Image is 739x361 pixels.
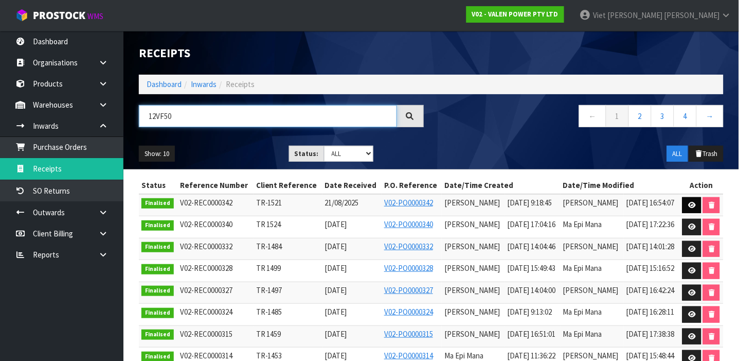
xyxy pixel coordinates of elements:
span: Receipts [226,79,255,89]
span: [PERSON_NAME] [563,285,619,295]
span: Finalised [141,264,174,274]
span: [DATE] 17:38:38 [626,329,675,339]
button: Show: 10 [139,146,175,162]
span: [PERSON_NAME] [664,10,720,20]
th: Client Reference [254,177,322,194]
span: TR 1499 [256,263,281,273]
span: [DATE] [325,285,347,295]
th: Action [679,177,724,194]
th: Date/Time Created [442,177,561,194]
span: [DATE] 17:04:16 [508,219,556,229]
span: Ma Epi Mana [444,351,483,360]
small: WMS [87,11,103,21]
span: Viet [PERSON_NAME] [593,10,663,20]
span: 21/08/2025 [325,198,359,208]
span: V02-REC0000340 [180,219,232,229]
span: Finalised [141,198,174,209]
span: [DATE] [325,307,347,317]
span: [PERSON_NAME] [444,198,500,208]
th: P.O. Reference [382,177,442,194]
a: V02-PO0000328 [384,263,433,273]
span: ProStock [33,9,85,22]
span: TR-1485 [256,307,282,317]
a: 3 [651,105,674,127]
span: V02-REC0000324 [180,307,232,317]
span: [PERSON_NAME] [444,263,500,273]
strong: V02 - VALEN POWER PTY LTD [472,10,558,19]
span: [DATE] [325,219,347,229]
span: [DATE] 15:49:43 [508,263,556,273]
strong: Status: [295,149,319,158]
span: [DATE] 16:42:24 [626,285,675,295]
span: TR-1497 [256,285,282,295]
span: TR-1484 [256,242,282,251]
span: [DATE] 16:51:01 [508,329,556,339]
button: Trash [689,146,724,162]
span: Ma Epi Mana [563,307,602,317]
nav: Page navigation [439,105,724,130]
a: 4 [674,105,697,127]
span: V02-REC0000327 [180,285,232,295]
th: Reference Number [177,177,254,194]
span: [DATE] 9:18:45 [508,198,552,208]
span: [DATE] 9:13:02 [508,307,552,317]
span: [PERSON_NAME] [444,329,500,339]
a: Dashboard [147,79,182,89]
span: Finalised [141,242,174,252]
span: [DATE] 11:36:22 [508,351,556,360]
h1: Receipts [139,46,424,59]
span: TR 1524 [256,219,281,229]
span: Finalised [141,330,174,340]
a: 1 [606,105,629,127]
span: [PERSON_NAME] [444,285,500,295]
span: [DATE] [325,351,347,360]
span: TR-1453 [256,351,282,360]
span: [PERSON_NAME] [444,307,500,317]
span: [DATE] [325,263,347,273]
span: [DATE] 15:16:52 [626,263,675,273]
span: Ma Epi Mana [563,219,602,229]
span: [DATE] 16:28:11 [626,307,675,317]
span: TR 1459 [256,329,281,339]
a: V02 - VALEN POWER PTY LTD [466,6,564,23]
span: [PERSON_NAME] [563,198,619,208]
span: [PERSON_NAME] [444,219,500,229]
span: V02-REC0000342 [180,198,232,208]
span: Ma Epi Mana [563,329,602,339]
a: Inwards [191,79,217,89]
a: V02-PO0000315 [384,329,433,339]
a: V02-PO0000340 [384,219,433,229]
span: TR-1521 [256,198,282,208]
span: Finalised [141,220,174,231]
a: V02-PO0000332 [384,242,433,251]
span: [PERSON_NAME] [444,242,500,251]
span: [DATE] 14:04:46 [508,242,556,251]
a: V02-PO0000342 [384,198,433,208]
button: ALL [667,146,688,162]
span: [DATE] [325,242,347,251]
span: [DATE] 14:01:28 [626,242,675,251]
span: [DATE] 17:22:36 [626,219,675,229]
span: Finalised [141,308,174,318]
a: ← [579,105,606,127]
span: V02-REC0000314 [180,351,232,360]
span: Finalised [141,286,174,296]
th: Status [139,177,177,194]
span: V02-REC0000332 [180,242,232,251]
a: 2 [628,105,652,127]
span: V02-REC0000315 [180,329,232,339]
a: V02-PO0000314 [384,351,433,360]
span: [PERSON_NAME] [563,242,619,251]
a: → [696,105,724,127]
a: V02-PO0000324 [384,307,433,317]
img: cube-alt.png [15,9,28,22]
span: [DATE] 14:04:00 [508,285,556,295]
span: Ma Epi Mana [563,263,602,273]
th: Date/Time Modified [561,177,679,194]
span: [PERSON_NAME] [563,351,619,360]
span: V02-REC0000328 [180,263,232,273]
th: Date Received [322,177,382,194]
span: [DATE] 16:54:07 [626,198,675,208]
span: [DATE] 15:48:44 [626,351,675,360]
input: Search receipts [139,105,397,127]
